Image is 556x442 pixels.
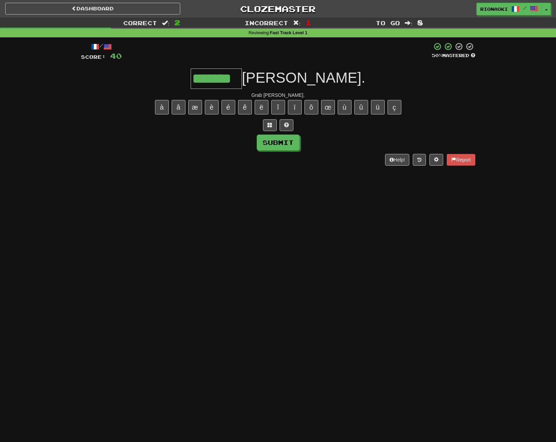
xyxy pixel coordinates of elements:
button: â [172,100,185,114]
button: à [155,100,169,114]
span: 2 [174,18,180,27]
button: ï [288,100,302,114]
span: 8 [417,18,423,27]
div: / [81,42,122,51]
span: 40 [110,52,122,60]
span: : [162,20,170,26]
button: Switch sentence to multiple choice alt+p [263,119,277,131]
button: Submit [257,135,300,150]
span: [PERSON_NAME]. [242,70,365,86]
a: Dashboard [5,3,180,15]
span: To go [376,19,400,26]
span: / [523,6,527,10]
button: ù [338,100,352,114]
button: Single letter hint - you only get 1 per sentence and score half the points! alt+h [280,119,293,131]
button: î [271,100,285,114]
button: ê [238,100,252,114]
span: Score: [81,54,106,60]
button: Report [447,154,475,166]
button: Help! [385,154,410,166]
a: rionaoki / [476,3,542,15]
a: Clozemaster [191,3,366,15]
button: ë [255,100,268,114]
button: œ [321,100,335,114]
span: 50 % [432,53,442,58]
div: Mastered [432,53,475,59]
span: Incorrect [245,19,288,26]
div: Grab [PERSON_NAME]. [81,92,475,99]
span: 1 [306,18,311,27]
button: è [205,100,219,114]
strong: Fast Track Level 1 [270,30,308,35]
button: û [354,100,368,114]
button: ç [388,100,401,114]
span: : [405,20,412,26]
span: rionaoki [480,6,508,12]
button: æ [188,100,202,114]
button: é [221,100,235,114]
button: Round history (alt+y) [413,154,426,166]
button: ô [304,100,318,114]
button: ü [371,100,385,114]
span: Correct [123,19,157,26]
span: : [293,20,301,26]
